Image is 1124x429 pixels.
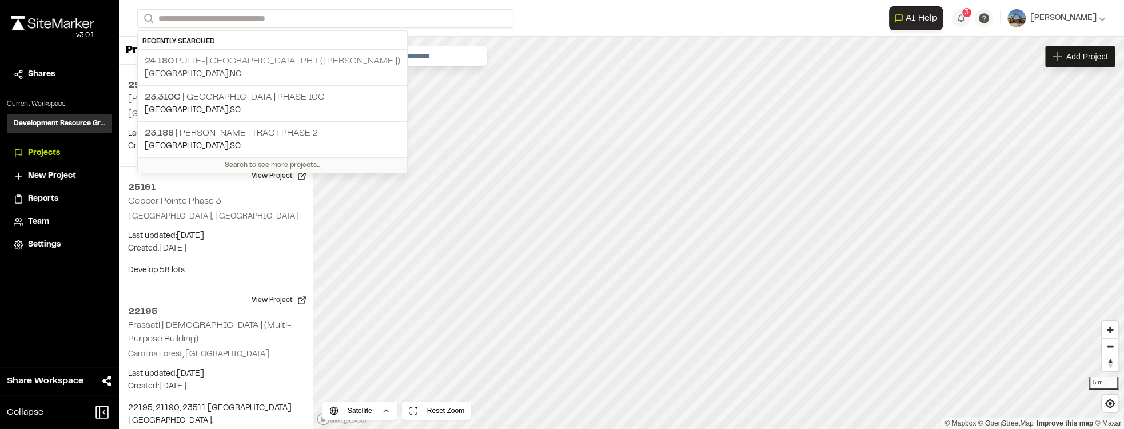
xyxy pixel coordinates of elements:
button: [PERSON_NAME] [1007,9,1106,27]
button: View Project [245,291,313,309]
span: 23.188 [145,129,174,137]
a: Reports [14,193,105,205]
span: 23.310C [145,93,181,101]
div: Search to see more projects... [138,157,407,173]
img: rebrand.png [11,16,94,30]
span: Projects [28,147,60,160]
button: Reset bearing to north [1102,355,1118,371]
span: AI Help [906,11,938,25]
div: 5 mi [1089,377,1118,390]
a: Shares [14,68,105,81]
p: [GEOGRAPHIC_DATA], [GEOGRAPHIC_DATA] [128,108,304,121]
a: OpenStreetMap [978,419,1034,427]
a: Settings [14,239,105,251]
div: Recently Searched [138,34,407,50]
h2: 25134 [128,78,304,92]
p: [GEOGRAPHIC_DATA] , NC [145,68,400,81]
p: Current Workspace [7,99,112,109]
button: 3 [952,9,970,27]
p: [GEOGRAPHIC_DATA] , SC [145,104,400,117]
a: Mapbox logo [317,412,367,426]
p: [GEOGRAPHIC_DATA], [GEOGRAPHIC_DATA] [128,210,304,223]
span: 24.180 [145,57,174,65]
span: Add Project [1066,51,1107,62]
p: Projects [126,43,169,58]
h2: Copper Pointe Phase 3 [128,197,221,205]
h2: 22195 [128,305,304,319]
a: 23.310C [GEOGRAPHIC_DATA] Phase 10C[GEOGRAPHIC_DATA],SC [138,85,407,121]
p: Pulte-[GEOGRAPHIC_DATA] Ph 1 ([PERSON_NAME]) [145,54,400,68]
a: New Project [14,170,105,182]
span: Shares [28,68,55,81]
span: Settings [28,239,61,251]
p: [GEOGRAPHIC_DATA] Phase 10C [145,90,400,104]
a: Map feedback [1037,419,1093,427]
span: [PERSON_NAME] [1030,12,1097,25]
p: Last updated: [DATE] [128,230,304,243]
p: [GEOGRAPHIC_DATA] , SC [145,140,400,153]
a: Projects [14,147,105,160]
img: User [1007,9,1026,27]
p: Created: [DATE] [128,243,304,255]
a: 23.188 [PERSON_NAME] Tract Phase 2[GEOGRAPHIC_DATA],SC [138,121,407,157]
p: [PERSON_NAME] Tract Phase 2 [145,126,400,140]
h3: Development Resource Group [14,118,105,129]
h2: 25161 [128,181,304,194]
span: Team [28,216,49,228]
p: Last updated: [DATE] [128,128,304,140]
a: Maxar [1095,419,1121,427]
button: View Project [245,167,313,185]
button: Satellite [322,402,397,420]
button: Zoom out [1102,338,1118,355]
span: Share Workspace [7,374,83,388]
div: Open AI Assistant [889,6,947,30]
button: Find my location [1102,395,1118,412]
p: Created: [DATE] [128,380,304,393]
button: Zoom in [1102,321,1118,338]
a: Mapbox [944,419,976,427]
span: Reset bearing to north [1102,355,1118,371]
button: Open AI Assistant [889,6,943,30]
a: Team [14,216,105,228]
p: Carolina Forest, [GEOGRAPHIC_DATA] [128,348,304,361]
p: 22195, 21190, 23511 [GEOGRAPHIC_DATA]. [GEOGRAPHIC_DATA]. [128,402,304,427]
span: Reports [28,193,58,205]
span: 3 [964,7,969,18]
h2: [PERSON_NAME] [128,95,202,103]
span: New Project [28,170,76,182]
div: Oh geez...please don't... [11,30,94,41]
a: 24.180 Pulte-[GEOGRAPHIC_DATA] Ph 1 ([PERSON_NAME])[GEOGRAPHIC_DATA],NC [138,50,407,85]
button: Reset Zoom [402,402,471,420]
p: Develop 58 lots [128,264,304,277]
p: Last updated: [DATE] [128,368,304,380]
span: Collapse [7,406,43,419]
h2: Frassati [DEMOGRAPHIC_DATA] (Multi-Purpose Building) [128,321,292,343]
p: Created: [DATE] [128,140,304,153]
button: Search [137,9,158,28]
